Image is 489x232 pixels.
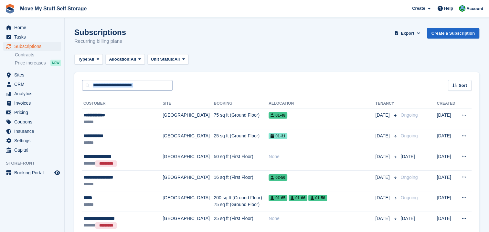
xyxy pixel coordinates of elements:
th: Allocation [269,99,375,109]
a: menu [3,127,61,136]
th: Site [163,99,214,109]
a: menu [3,145,61,155]
span: Pricing [14,108,53,117]
span: Ongoing [400,133,418,138]
th: Created [437,99,457,109]
button: Allocation: All [105,54,145,65]
td: [DATE] [437,191,457,212]
h1: Subscriptions [74,28,126,37]
th: Customer [82,99,163,109]
td: [GEOGRAPHIC_DATA] [163,150,214,170]
a: menu [3,89,61,98]
span: All [131,56,136,63]
a: menu [3,23,61,32]
a: menu [3,168,61,177]
span: [DATE] [375,112,391,119]
td: [DATE] [437,150,457,170]
span: Ongoing [400,112,418,118]
a: menu [3,99,61,108]
span: [DATE] [375,133,391,139]
span: 01-31 [269,133,287,139]
a: menu [3,32,61,41]
span: Subscriptions [14,42,53,51]
td: [DATE] [437,170,457,191]
a: Preview store [53,169,61,177]
span: Coupons [14,117,53,126]
span: [DATE] [400,154,415,159]
button: Export [393,28,422,39]
td: [GEOGRAPHIC_DATA] [163,191,214,212]
span: Export [401,30,414,37]
span: [DATE] [375,153,391,160]
a: menu [3,108,61,117]
th: Tenancy [375,99,398,109]
td: 25 sq ft (Ground Floor) [214,129,269,150]
span: Unit Status: [151,56,175,63]
span: Invoices [14,99,53,108]
span: Help [444,5,453,12]
span: All [89,56,94,63]
span: 01-58 [308,195,327,201]
span: Booking Portal [14,168,53,177]
span: Price increases [15,60,46,66]
td: [DATE] [437,109,457,129]
span: Allocation: [109,56,131,63]
span: [DATE] [375,194,391,201]
span: Create [412,5,425,12]
span: 01-65 [269,195,287,201]
button: Unit Status: All [147,54,188,65]
a: Move My Stuff Self Storage [17,3,89,14]
span: All [175,56,180,63]
td: [GEOGRAPHIC_DATA] [163,129,214,150]
div: None [269,215,375,222]
span: Tasks [14,32,53,41]
p: Recurring billing plans [74,38,126,45]
div: None [269,153,375,160]
td: 200 sq ft (Ground Floor) 75 sq ft (Ground Floor) [214,191,269,212]
span: Insurance [14,127,53,136]
span: Sites [14,70,53,79]
span: Ongoing [400,175,418,180]
span: 01-48 [269,112,287,119]
span: [DATE] [375,174,391,181]
span: Type: [78,56,89,63]
span: Ongoing [400,195,418,200]
a: menu [3,136,61,145]
span: Storefront [6,160,64,167]
span: Settings [14,136,53,145]
td: 50 sq ft (First Floor) [214,150,269,170]
a: menu [3,117,61,126]
span: Account [466,6,483,12]
span: 01-66 [289,195,307,201]
td: [GEOGRAPHIC_DATA] [163,109,214,129]
span: [DATE] [400,216,415,221]
span: [DATE] [375,215,391,222]
span: Sort [459,82,467,89]
a: menu [3,42,61,51]
a: Create a Subscription [427,28,479,39]
span: Home [14,23,53,32]
button: Type: All [74,54,103,65]
img: stora-icon-8386f47178a22dfd0bd8f6a31ec36ba5ce8667c1dd55bd0f319d3a0aa187defe.svg [5,4,15,14]
span: Analytics [14,89,53,98]
td: 75 sq ft (Ground Floor) [214,109,269,129]
a: Contracts [15,52,61,58]
td: [DATE] [437,129,457,150]
a: menu [3,70,61,79]
span: Capital [14,145,53,155]
img: Dan [459,5,465,12]
span: 02-56 [269,174,287,181]
span: CRM [14,80,53,89]
td: 16 sq ft (First Floor) [214,170,269,191]
a: Price increases NEW [15,59,61,66]
td: [GEOGRAPHIC_DATA] [163,170,214,191]
div: NEW [50,60,61,66]
a: menu [3,80,61,89]
th: Booking [214,99,269,109]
